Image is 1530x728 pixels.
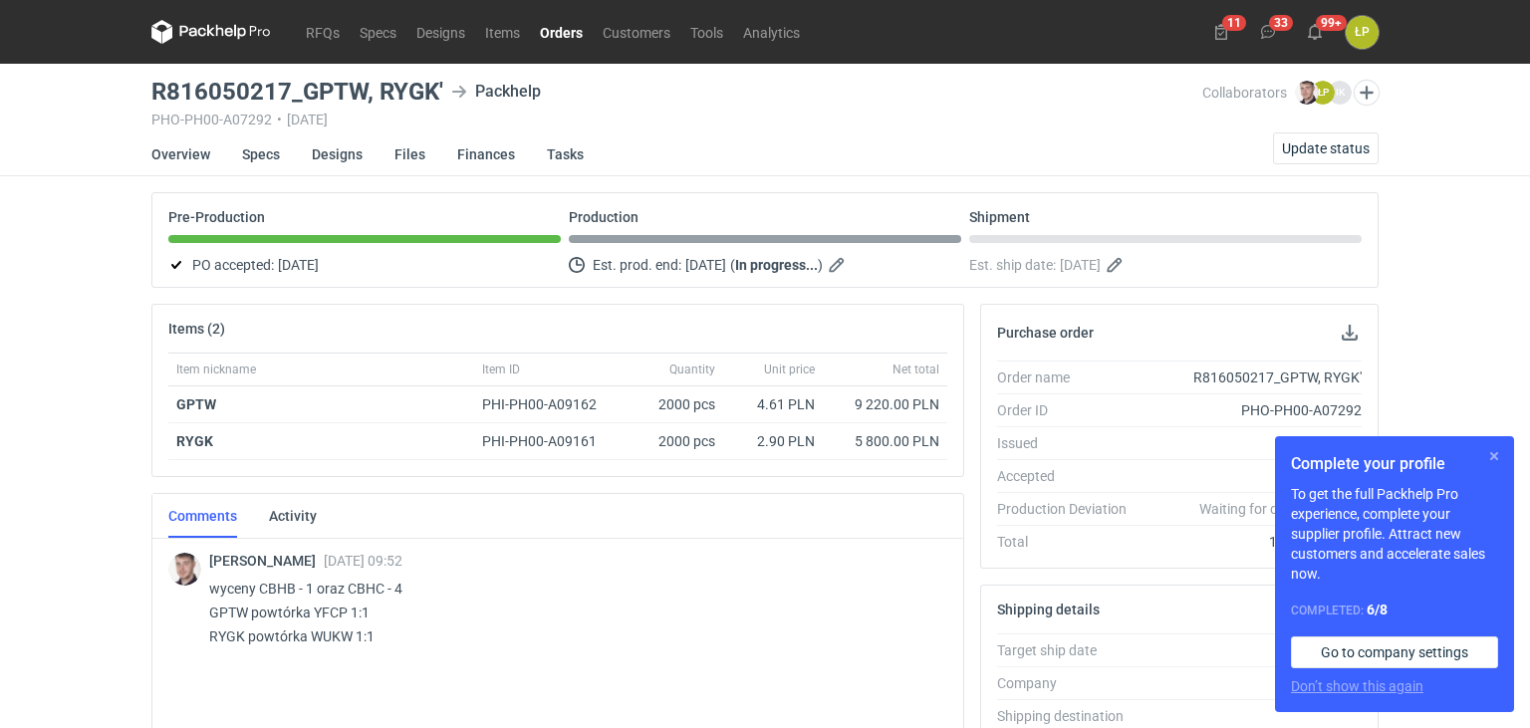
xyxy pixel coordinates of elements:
a: Designs [312,132,363,176]
button: Edit estimated shipping date [1105,253,1129,277]
div: 15 020.00 PLN [1143,532,1362,552]
div: 5 800.00 PLN [831,431,939,451]
h2: Shipping details [997,602,1100,617]
div: 9 220.00 PLN [831,394,939,414]
figcaption: IK [1328,81,1352,105]
em: Waiting for confirmation... [1199,499,1362,519]
div: Est. prod. end: [569,253,961,277]
div: PHI-PH00-A09161 [482,431,616,451]
strong: GPTW [176,396,216,412]
span: Update status [1282,141,1370,155]
a: RFQs [296,20,350,44]
figcaption: ŁP [1311,81,1335,105]
div: Packhelp [1143,673,1362,693]
div: 2.90 PLN [731,431,815,451]
a: Specs [350,20,406,44]
button: 99+ [1299,16,1331,48]
div: Shipping destination [997,706,1143,726]
a: Go to company settings [1291,636,1498,668]
div: Issued [997,433,1143,453]
p: wyceny CBHB - 1 oraz CBHC - 4 GPTW powtórka YFCP 1:1 RYGK powtórka WUKW 1:1 [209,577,931,648]
p: To get the full Packhelp Pro experience, complete your supplier profile. Attract new customers an... [1291,484,1498,584]
a: Specs [242,132,280,176]
div: Total [997,532,1143,552]
div: 2000 pcs [624,386,723,423]
em: ( [730,257,735,273]
h2: Purchase order [997,325,1094,341]
a: Tasks [547,132,584,176]
a: Activity [269,494,317,538]
div: Production Deviation [997,499,1143,519]
div: [DATE] [1143,433,1362,453]
div: Łukasz Postawa [1346,16,1379,49]
em: ) [818,257,823,273]
span: [PERSON_NAME] [209,553,324,569]
a: Comments [168,494,237,538]
span: [DATE] [278,253,319,277]
div: Packhelp [451,80,541,104]
button: Download PO [1338,321,1362,345]
div: PHO-PH00-A07292 [DATE] [151,112,1202,127]
div: PHI-PH00-A09162 [482,394,616,414]
div: R816050217_GPTW, RYGK' [1143,367,1362,387]
div: 2000 pcs [624,423,723,460]
a: Orders [530,20,593,44]
div: Order name [997,367,1143,387]
button: Skip for now [1482,444,1506,468]
div: Target ship date [997,640,1143,660]
span: [DATE] 09:52 [324,553,402,569]
strong: 6 / 8 [1367,602,1388,617]
a: Items [475,20,530,44]
strong: In progress... [735,257,818,273]
span: Item nickname [176,362,256,377]
button: Update status [1273,132,1379,164]
button: ŁP [1346,16,1379,49]
p: Pre-Production [168,209,265,225]
div: Accepted [997,466,1143,486]
div: Company [997,673,1143,693]
div: 4.61 PLN [731,394,815,414]
a: Tools [680,20,733,44]
a: Designs [406,20,475,44]
a: Files [394,132,425,176]
a: Overview [151,132,210,176]
div: Order ID [997,400,1143,420]
h2: Items (2) [168,321,225,337]
span: Quantity [669,362,715,377]
span: [DATE] [685,253,726,277]
svg: Packhelp Pro [151,20,271,44]
a: Customers [593,20,680,44]
button: 11 [1205,16,1237,48]
span: Collaborators [1202,85,1287,101]
p: Shipment [969,209,1030,225]
a: Finances [457,132,515,176]
h1: Complete your profile [1291,452,1498,476]
img: Maciej Sikora [168,553,201,586]
button: Edit collaborators [1354,80,1380,106]
div: Completed: [1291,600,1498,620]
h3: R816050217_GPTW, RYGK' [151,80,443,104]
img: Maciej Sikora [1295,81,1319,105]
span: Net total [892,362,939,377]
span: Item ID [482,362,520,377]
div: [DATE] [1143,466,1362,486]
p: Production [569,209,638,225]
span: Unit price [764,362,815,377]
div: PO accepted: [168,253,561,277]
button: 33 [1252,16,1284,48]
div: Est. ship date: [969,253,1362,277]
span: [DATE] [1060,253,1101,277]
a: Analytics [733,20,810,44]
button: Don’t show this again [1291,676,1423,696]
div: PHO-PH00-A07292 [1143,400,1362,420]
span: • [277,112,282,127]
strong: RYGK [176,433,213,449]
button: Edit estimated production end date [827,253,851,277]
